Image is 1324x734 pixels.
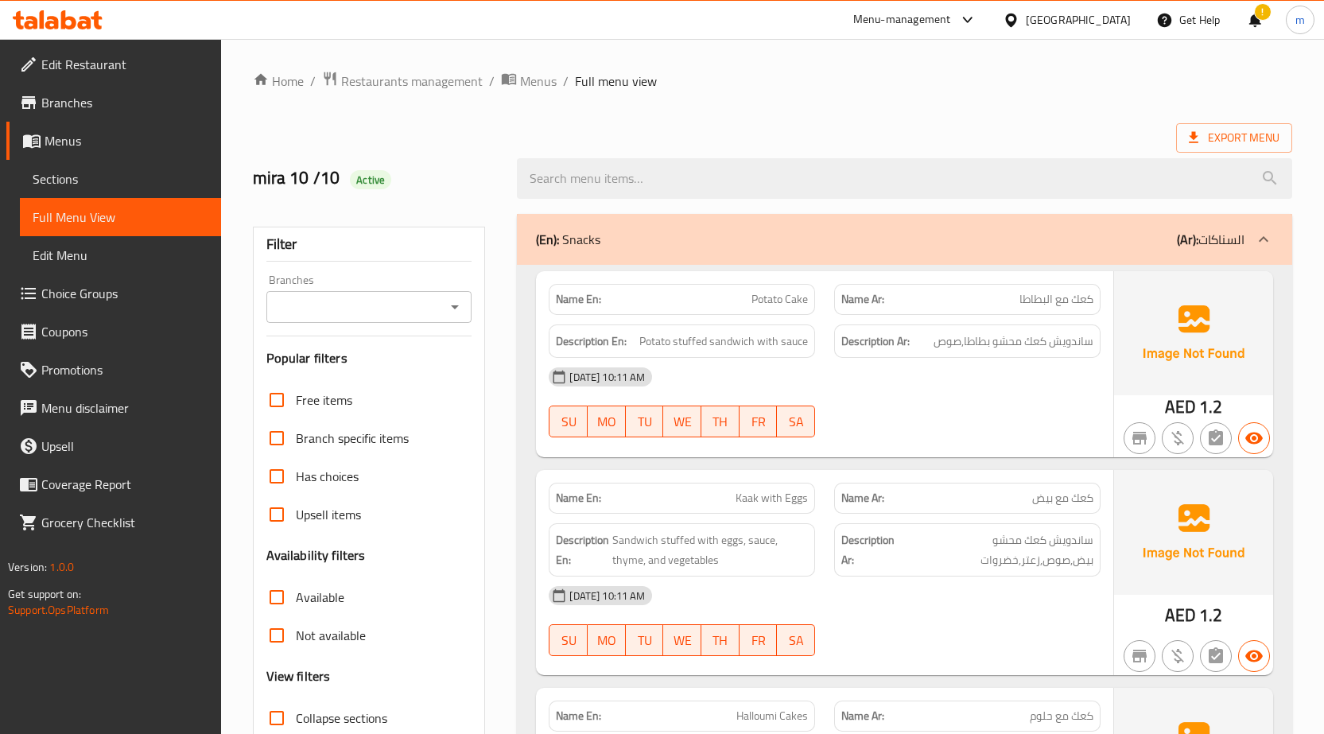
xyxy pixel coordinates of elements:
span: Grocery Checklist [41,513,208,532]
a: Full Menu View [20,198,221,236]
button: TU [626,406,664,437]
a: Upsell [6,427,221,465]
span: Potato stuffed sandwich with sauce [639,332,808,351]
a: Home [253,72,304,91]
span: Edit Restaurant [41,55,208,74]
button: FR [740,624,778,656]
button: MO [588,624,626,656]
span: Get support on: [8,584,81,604]
h2: mira 10 /10 [253,166,499,190]
button: Not has choices [1200,640,1232,672]
button: Not branch specific item [1124,640,1155,672]
span: ساندويش كعك محشو بطاطا,صوص [934,332,1093,351]
span: MO [594,629,619,652]
span: Active [350,173,391,188]
button: Available [1238,640,1270,672]
span: كعك مع البطاطا [1019,291,1093,308]
a: Support.OpsPlatform [8,600,109,620]
button: SU [549,406,588,437]
span: SU [556,410,581,433]
b: (En): [536,227,559,251]
span: Promotions [41,360,208,379]
a: Choice Groups [6,274,221,313]
button: MO [588,406,626,437]
h3: View filters [266,667,331,685]
span: m [1295,11,1305,29]
span: Export Menu [1176,123,1292,153]
strong: Name Ar: [841,291,884,308]
button: TU [626,624,664,656]
span: AED [1165,391,1196,422]
span: TH [708,410,733,433]
button: Purchased item [1162,422,1194,454]
strong: Name En: [556,490,601,507]
a: Edit Menu [20,236,221,274]
span: Menu disclaimer [41,398,208,417]
button: Available [1238,422,1270,454]
span: TU [632,629,658,652]
strong: Name En: [556,708,601,724]
a: Coupons [6,313,221,351]
span: Sandwich stuffed with eggs, sauce, thyme, and vegetables [612,530,808,569]
span: Version: [8,557,47,577]
a: Sections [20,160,221,198]
span: TU [632,410,658,433]
span: Choice Groups [41,284,208,303]
span: Has choices [296,467,359,486]
a: Coverage Report [6,465,221,503]
span: SA [783,410,809,433]
strong: Description En: [556,332,627,351]
span: FR [746,410,771,433]
span: SU [556,629,581,652]
span: WE [670,629,695,652]
strong: Description En: [556,530,609,569]
a: Branches [6,83,221,122]
img: Ae5nvW7+0k+MAAAAAElFTkSuQmCC [1114,271,1273,395]
span: ساندويش كعك محشو بيض,صوص,زعتر,خضروات [904,530,1093,569]
button: SA [777,624,815,656]
div: [GEOGRAPHIC_DATA] [1026,11,1131,29]
span: Coupons [41,322,208,341]
span: SA [783,629,809,652]
button: FR [740,406,778,437]
span: Potato Cake [751,291,808,308]
button: Not has choices [1200,422,1232,454]
a: Restaurants management [322,71,483,91]
span: AED [1165,600,1196,631]
span: Available [296,588,344,607]
span: WE [670,410,695,433]
div: Filter [266,227,472,262]
span: كعك مع بيض [1032,490,1093,507]
span: Full Menu View [33,208,208,227]
span: Collapse sections [296,709,387,728]
strong: Name En: [556,291,601,308]
span: Upsell [41,437,208,456]
a: Menus [6,122,221,160]
li: / [310,72,316,91]
button: WE [663,624,701,656]
span: Restaurants management [341,72,483,91]
span: Kaak with Eggs [736,490,808,507]
li: / [563,72,569,91]
span: 1.2 [1199,600,1222,631]
strong: Description Ar: [841,332,910,351]
span: كعك مع حلوم [1030,708,1093,724]
button: SU [549,624,588,656]
span: MO [594,410,619,433]
button: WE [663,406,701,437]
span: FR [746,629,771,652]
span: TH [708,629,733,652]
button: TH [701,406,740,437]
div: Menu-management [853,10,951,29]
strong: Name Ar: [841,708,884,724]
h3: Popular filters [266,349,472,367]
img: Ae5nvW7+0k+MAAAAAElFTkSuQmCC [1114,470,1273,594]
strong: Name Ar: [841,490,884,507]
span: 1.2 [1199,391,1222,422]
a: Edit Restaurant [6,45,221,83]
p: السناكات [1177,230,1244,249]
span: Upsell items [296,505,361,524]
span: Not available [296,626,366,645]
a: Menu disclaimer [6,389,221,427]
button: Open [444,296,466,318]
